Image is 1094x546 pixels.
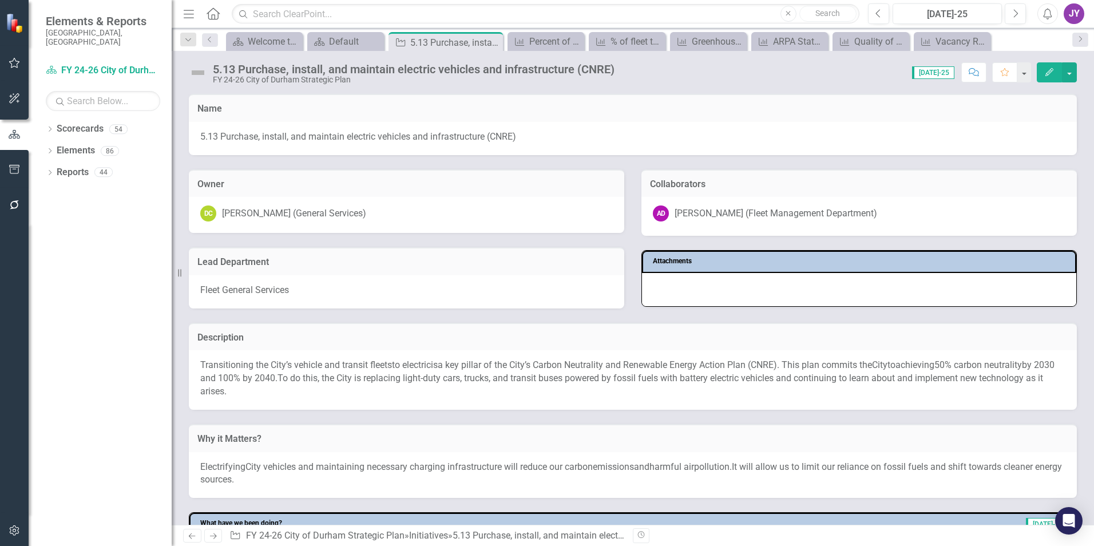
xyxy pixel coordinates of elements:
h3: Why it Matters? [197,434,1068,444]
div: ARPA Status [773,34,825,49]
button: JY [1064,3,1084,24]
div: AD [653,205,669,221]
a: ARPA Status [754,34,825,49]
a: Welcome to the FY [DATE]-[DATE] Strategic Plan Landing Page! [229,34,300,49]
span: City vehicles and maintaining necessary charging infrastructure w [245,461,511,472]
span: to [887,359,895,370]
span: Search [815,9,840,18]
div: Greenhouse gas emissions from City facilities and operations [692,34,744,49]
div: Quality of service received from City employees [854,34,906,49]
h3: Description [197,333,1068,343]
span: Elements & Reports [46,14,160,28]
a: Reports [57,166,89,179]
a: Quality of service received from City employees [835,34,906,49]
span: 5.13 Purchase, install, and maintain electric vehicles and infrastructure (CNRE) [200,130,1065,144]
button: Search [799,6,857,22]
a: % of fleet that is electric [592,34,663,49]
div: Open Intercom Messenger [1055,507,1083,535]
div: 5.13 Purchase, install, and maintain electric vehicles and infrastructure (CNRE) [410,35,500,50]
a: Initiatives [409,530,448,541]
input: Search Below... [46,91,160,111]
a: FY 24-26 City of Durham Strategic Plan [246,530,405,541]
input: Search ClearPoint... [232,4,859,24]
div: » » [229,529,624,543]
div: Welcome to the FY [DATE]-[DATE] Strategic Plan Landing Page! [248,34,300,49]
span: Electrifying [200,461,245,472]
span: To do this, the City is replacing light-duty cars, trucks, and transit buses powered by fossil fu... [200,373,1043,397]
h3: Name [197,104,1068,114]
div: Default [329,34,381,49]
div: 5.13 Purchase, install, and maintain electric vehicles and infrastructure (CNRE) [453,530,768,541]
span: is [431,359,438,370]
span: pollution [694,461,730,472]
span: and [634,461,649,472]
img: ClearPoint Strategy [6,13,26,33]
div: [PERSON_NAME] (Fleet Management Department) [675,207,877,220]
h3: Attachments [653,258,1069,265]
span: harmful air [649,461,694,472]
div: Percent of residential waste stream diverted overall (Copy) [529,34,581,49]
a: Default [310,34,381,49]
span: City [872,359,887,370]
h3: Collaborators [650,179,1068,189]
div: FY 24-26 City of Durham Strategic Plan [213,76,615,84]
div: [DATE]-25 [897,7,998,21]
span: a key pillar of the City’s Carbon Neutrality and Renewable Energy Action Plan (CNRE). This plan c... [438,359,872,370]
div: Vacancy Rate [936,34,988,49]
span: achieving [895,359,934,370]
div: 86 [101,146,119,156]
span: ill reduce our carbon [511,461,593,472]
small: [GEOGRAPHIC_DATA], [GEOGRAPHIC_DATA] [46,28,160,47]
div: 5.13 Purchase, install, and maintain electric vehicles and infrastructure (CNRE) [213,63,615,76]
div: % of fleet that is electric [611,34,663,49]
button: [DATE]-25 [893,3,1002,24]
span: [DATE]-25 [912,66,954,79]
a: Elements [57,144,95,157]
span: . [730,461,732,472]
a: FY 24-26 City of Durham Strategic Plan [46,64,160,77]
div: 44 [94,168,113,177]
div: 54 [109,124,128,134]
span: [DATE]-25 [1026,518,1068,531]
div: [PERSON_NAME] (General Services) [222,207,366,220]
span: Transitioning the City’s vehicle and transit fleet [200,359,387,370]
h3: What have we been doing? [200,520,768,527]
span: emissions [593,461,634,472]
a: Percent of residential waste stream diverted overall (Copy) [510,34,581,49]
div: DC [200,205,216,221]
a: Greenhouse gas emissions from City facilities and operations [673,34,744,49]
span: to electric [392,359,431,370]
a: Scorecards [57,122,104,136]
h3: Owner [197,179,616,189]
img: Not Defined [189,64,207,82]
a: Vacancy Rate [917,34,988,49]
h3: Lead Department [197,257,616,267]
span: 50% carbon neutral [934,359,1012,370]
span: Fleet General Services [200,284,289,295]
span: ity [1012,359,1022,370]
span: s [387,359,392,370]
